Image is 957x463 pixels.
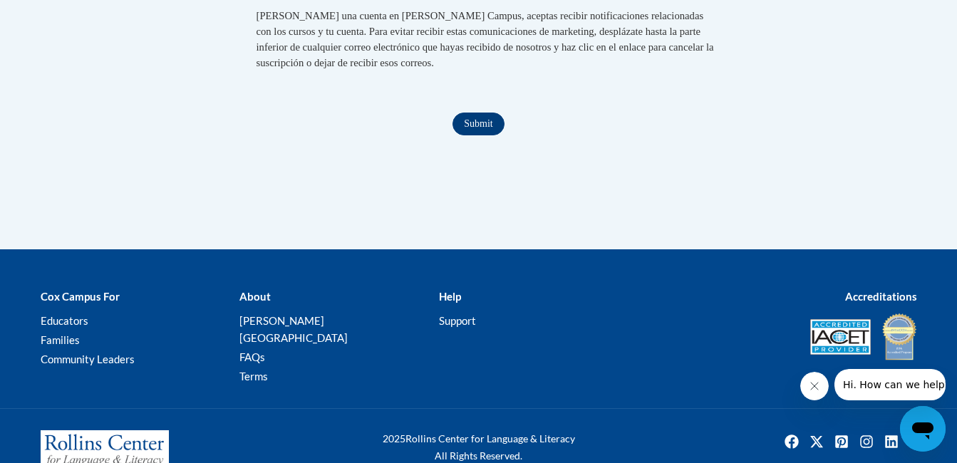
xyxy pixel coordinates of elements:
a: Instagram [855,430,878,453]
img: Pinterest icon [830,430,853,453]
a: Educators [41,314,88,327]
iframe: Button to launch messaging window [900,406,946,452]
a: Twitter [805,430,828,453]
img: Twitter icon [805,430,828,453]
b: About [239,290,271,303]
span: 2025 [383,432,405,444]
b: Help [439,290,461,303]
input: Submit [452,113,504,135]
a: Facebook [780,430,803,453]
iframe: Close message [800,372,829,400]
img: Instagram icon [855,430,878,453]
b: Cox Campus For [41,290,120,303]
img: Accredited IACET® Provider [810,319,871,355]
a: FAQs [239,350,265,363]
span: [PERSON_NAME] una cuenta en [PERSON_NAME] Campus, aceptas recibir notificaciones relacionadas con... [257,10,714,68]
a: Families [41,333,80,346]
a: Pinterest [830,430,853,453]
img: Facebook icon [780,430,803,453]
a: [PERSON_NAME][GEOGRAPHIC_DATA] [239,314,348,344]
b: Accreditations [845,290,917,303]
img: IDA® Accredited [881,312,917,362]
span: Hi. How can we help? [9,10,115,21]
img: LinkedIn icon [880,430,903,453]
a: Support [439,314,476,327]
a: Terms [239,370,268,383]
iframe: Message from company [834,369,946,400]
a: Linkedin [880,430,903,453]
a: Community Leaders [41,353,135,365]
